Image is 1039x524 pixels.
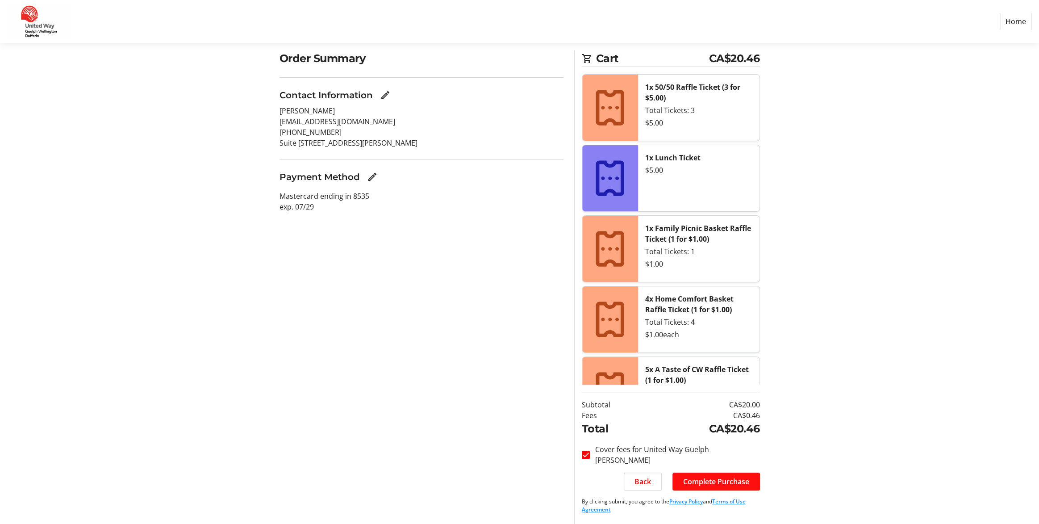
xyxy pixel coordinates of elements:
strong: 5x A Taste of CW Raffle Ticket (1 for $1.00) [645,365,749,385]
a: Home [1000,13,1032,30]
div: $5.00 [645,117,752,128]
td: Subtotal [582,399,646,410]
a: Privacy Policy [669,498,703,505]
p: Suite [STREET_ADDRESS][PERSON_NAME] [280,138,563,148]
img: United Way Guelph Wellington Dufferin's Logo [7,4,71,39]
p: [PERSON_NAME] [280,105,563,116]
div: $5.00 [645,165,752,176]
p: [EMAIL_ADDRESS][DOMAIN_NAME] [280,116,563,127]
a: Terms of Use Agreement [582,498,746,513]
button: Back [624,473,662,490]
p: By clicking submit, you agree to the and [582,498,760,514]
h3: Payment Method [280,170,360,184]
div: $1.00 each [645,329,752,340]
p: Mastercard ending in 8535 exp. 07/29 [280,191,563,212]
span: Cart [596,50,709,67]
strong: 1x Lunch Ticket [645,153,701,163]
button: Complete Purchase [672,473,760,490]
span: CA$20.46 [709,50,760,67]
span: Back [634,476,651,487]
h2: Order Summary [280,50,563,67]
span: Complete Purchase [683,476,749,487]
td: CA$20.46 [646,421,760,437]
td: CA$20.00 [646,399,760,410]
p: [PHONE_NUMBER] [280,127,563,138]
label: Cover fees for United Way Guelph [PERSON_NAME] [590,444,760,465]
td: Total [582,421,646,437]
td: Fees [582,410,646,421]
strong: 1x Family Picnic Basket Raffle Ticket (1 for $1.00) [645,223,751,244]
div: Total Tickets: 3 [645,105,752,116]
div: Total Tickets: 4 [645,317,752,327]
h3: Contact Information [280,88,373,102]
div: Total Tickets: 1 [645,246,752,257]
strong: 4x Home Comfort Basket Raffle Ticket (1 for $1.00) [645,294,734,314]
td: CA$0.46 [646,410,760,421]
div: $1.00 [645,259,752,269]
strong: 1x 50/50 Raffle Ticket (3 for $5.00) [645,82,740,103]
